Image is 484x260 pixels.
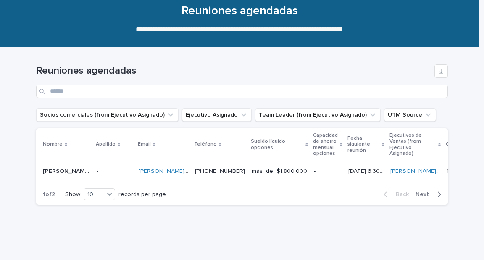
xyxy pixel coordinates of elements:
button: Back [377,191,412,198]
h1: Reuniones agendadas [34,4,445,19]
input: Search [36,85,448,98]
div: 18.30 [447,168,460,175]
button: Team Leader (from Ejecutivo Asignado) [255,108,381,122]
p: Nombre [43,140,63,149]
p: 22/8/2025 6:30 PM [348,166,385,175]
button: Ejecutivo Asignado [182,108,252,122]
a: [PHONE_NUMBER] [195,168,245,174]
p: Show [65,191,80,198]
p: Teléfono [194,140,217,149]
p: records per page [118,191,166,198]
button: Next [412,191,448,198]
button: UTM Source [384,108,436,122]
button: Socios comerciales (from Ejecutivo Asignado) [36,108,179,122]
h1: Reuniones agendadas [36,65,431,77]
p: - [314,168,342,175]
p: Ejecutivos de Ventas (from Ejecutivo Asignado) [389,131,436,159]
p: más_de_$1.800.000 [252,168,307,175]
p: - [97,166,100,175]
p: 1 of 2 [36,184,62,205]
p: Capacidad de ahorro mensual opciones [313,131,338,159]
p: Fecha siguiente reunión [347,134,380,155]
p: Apellido [96,140,116,149]
p: Email [138,140,151,149]
p: Paulina Ávila Almonacid [43,166,92,175]
p: Sueldo líquido opciones [251,137,303,152]
span: Next [416,191,434,197]
div: 10 [84,190,104,199]
a: [PERSON_NAME][EMAIL_ADDRESS][PERSON_NAME][PERSON_NAME][DOMAIN_NAME] [139,168,371,174]
span: Back [391,191,409,197]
